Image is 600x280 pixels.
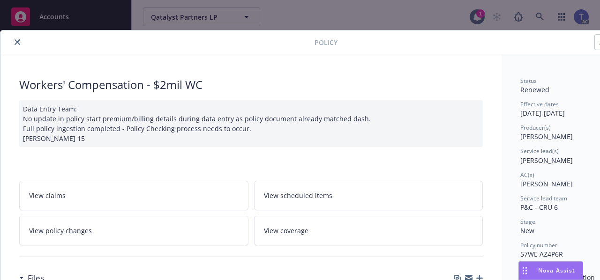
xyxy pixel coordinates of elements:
div: Drag to move [519,262,531,280]
span: Policy [315,37,337,47]
span: Effective dates [520,100,559,108]
a: View coverage [254,216,483,245]
span: View coverage [264,226,308,236]
span: Service lead(s) [520,147,559,155]
span: P&C - CRU 6 [520,203,558,212]
span: Policy number [520,241,557,249]
span: 57WE AZ4P6R [520,250,563,258]
a: View claims [19,181,248,210]
span: Service lead team [520,194,567,202]
button: Nova Assist [518,261,583,280]
div: Workers' Compensation - $2mil WC [19,77,483,93]
span: [PERSON_NAME] [520,179,573,188]
span: Stage [520,218,535,226]
button: close [12,37,23,48]
span: Status [520,77,537,85]
span: [PERSON_NAME] [520,156,573,165]
span: Nova Assist [538,266,575,274]
span: AC(s) [520,171,534,179]
span: [PERSON_NAME] [520,132,573,141]
a: View scheduled items [254,181,483,210]
span: View scheduled items [264,191,332,200]
div: Data Entry Team: No update in policy start premium/billing details during data entry as policy do... [19,100,483,147]
span: View policy changes [29,226,92,236]
span: View claims [29,191,66,200]
span: New [520,226,534,235]
span: Producer(s) [520,124,551,132]
a: View policy changes [19,216,248,245]
span: Renewed [520,85,549,94]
